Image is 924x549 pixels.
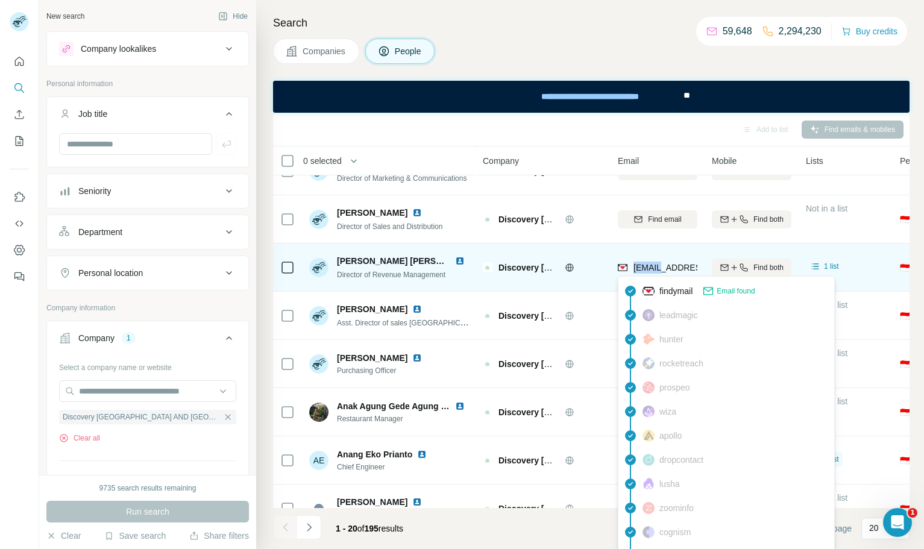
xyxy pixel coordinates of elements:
span: Companies [303,45,347,57]
h4: Search [273,14,910,31]
span: findymail [659,285,693,297]
span: 🇮🇩 [900,454,910,466]
img: provider cognism logo [643,526,655,538]
span: Find email [648,214,681,225]
span: Find both [753,214,784,225]
button: Company1 [47,324,248,357]
span: 195 [365,524,379,533]
span: rocketreach [659,357,703,369]
span: zoominfo [659,502,694,514]
span: Discovery [GEOGRAPHIC_DATA] AND [GEOGRAPHIC_DATA] [498,263,744,272]
button: Buy credits [841,23,897,40]
span: Asst. Director of sales [GEOGRAPHIC_DATA] sales office [337,318,523,327]
span: Chief Engineer [337,462,432,472]
span: [PERSON_NAME] [PERSON_NAME] [337,256,481,266]
button: Search [10,77,29,99]
span: Anak Agung Gede Agung [PERSON_NAME] [337,401,512,411]
img: LinkedIn logo [412,208,422,218]
div: Company [78,332,115,344]
span: dropcontact [659,454,703,466]
button: Feedback [10,266,29,287]
div: Select a company name or website [59,357,236,373]
span: 🇮🇩 [900,262,910,274]
span: Discovery [GEOGRAPHIC_DATA] AND [GEOGRAPHIC_DATA] [498,456,744,465]
span: Discovery [GEOGRAPHIC_DATA] AND [GEOGRAPHIC_DATA] [63,412,221,422]
img: LinkedIn logo [412,353,422,363]
span: Director of Revenue Management [337,271,445,279]
img: Logo of Discovery Kartika Plaza Hotel AND Villas Bali [483,359,492,369]
p: 2,294,230 [779,24,822,39]
img: provider apollo logo [643,430,655,442]
span: [PERSON_NAME] [337,207,407,219]
img: provider zoominfo logo [643,502,655,514]
span: 🇮🇩 [900,503,910,515]
button: Find both [712,210,791,228]
span: Find both [753,262,784,273]
img: Avatar [309,306,328,325]
iframe: Intercom live chat [883,508,912,537]
img: Avatar [309,210,328,229]
span: 🇮🇩 [900,406,910,418]
img: Logo of Discovery Kartika Plaza Hotel AND Villas Bali [483,311,492,321]
span: of [357,524,365,533]
button: Personal location [47,259,248,287]
div: Seniority [78,185,111,197]
p: Company information [46,303,249,313]
img: LinkedIn logo [417,450,427,459]
img: Logo of Discovery Kartika Plaza Hotel AND Villas Bali [483,456,492,465]
button: Clear all [59,433,100,444]
span: 0 selected [303,155,342,167]
span: Restaurant Manager [337,413,470,424]
span: prospeo [659,381,690,394]
button: Department [47,218,248,246]
p: 59,648 [723,24,752,39]
span: Discovery [GEOGRAPHIC_DATA] AND [GEOGRAPHIC_DATA] [498,166,744,176]
div: AE [309,451,328,470]
div: Department [78,226,122,238]
div: New search [46,11,84,22]
span: Discovery [GEOGRAPHIC_DATA] AND [GEOGRAPHIC_DATA] [498,504,744,513]
span: hunter [659,333,684,345]
img: provider findymail logo [618,262,627,274]
span: Mobile [712,155,737,167]
img: Avatar [309,354,328,374]
button: Seniority [47,177,248,205]
span: [PERSON_NAME] [337,496,407,508]
span: Director of Sales and Distribution [337,222,442,231]
span: 🇮🇩 [900,310,910,322]
img: Logo of Discovery Kartika Plaza Hotel AND Villas Bali [483,407,492,417]
img: provider prospeo logo [643,381,655,394]
span: 1 list [824,454,839,465]
span: Purchasing Officer [337,365,427,376]
span: 🇮🇩 [900,358,910,370]
img: LinkedIn logo [412,497,422,507]
span: Anang Eko Prianto [337,448,412,460]
iframe: Banner [273,81,910,113]
span: cognism [659,526,691,538]
span: Lists [806,155,823,167]
button: Company lookalikes [47,34,248,63]
button: Job title [47,99,248,133]
div: Personal location [78,267,143,279]
span: Discovery [GEOGRAPHIC_DATA] AND [GEOGRAPHIC_DATA] [498,407,744,417]
span: [PERSON_NAME] [337,352,407,364]
div: 1 [122,333,136,344]
button: Hide [210,7,256,25]
button: Share filters [189,530,249,542]
span: 1 list [824,261,839,272]
span: [PERSON_NAME] [337,303,407,315]
span: [EMAIL_ADDRESS][DOMAIN_NAME] [633,263,776,272]
img: Logo of Discovery Kartika Plaza Hotel AND Villas Bali [483,215,492,224]
img: provider rocketreach logo [643,357,655,369]
div: Job title [78,108,107,120]
div: 9735 search results remaining [99,483,196,494]
span: Not in a list [806,204,847,213]
img: provider findymail logo [643,285,655,297]
span: results [336,524,403,533]
img: Logo of Discovery Kartika Plaza Hotel AND Villas Bali [483,504,492,513]
p: 20 [869,522,879,534]
span: lusha [659,478,679,490]
button: Quick start [10,51,29,72]
button: Find email [618,210,697,228]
